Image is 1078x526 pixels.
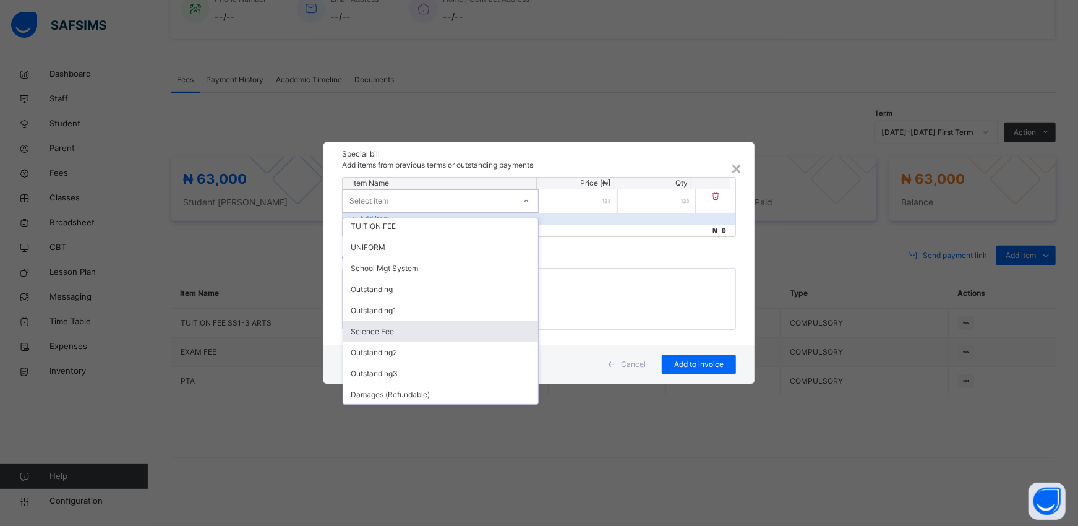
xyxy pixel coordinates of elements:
[342,149,736,160] h3: Special bill
[343,258,538,279] div: School Mgt System
[343,342,538,363] div: Outstanding2
[349,189,388,213] div: Select item
[617,178,688,189] p: Qty
[343,216,538,237] div: TUITION FEE
[343,300,538,321] div: Outstanding1
[343,279,538,300] div: Outstanding
[343,321,538,342] div: Science Fee
[730,155,742,181] div: ×
[1029,483,1066,520] button: Open asap
[540,178,610,189] p: Price [₦]
[342,253,382,263] label: Comments
[712,226,726,235] span: ₦ 0
[343,384,538,405] div: Damages (Refundable)
[671,359,727,370] span: Add to invoice
[343,237,538,258] div: UNIFORM
[342,160,736,171] p: Add items from previous terms or outstanding payments
[359,213,390,225] p: Add item
[343,363,538,384] div: Outstanding3
[621,359,646,370] span: Cancel
[352,178,527,189] p: Item Name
